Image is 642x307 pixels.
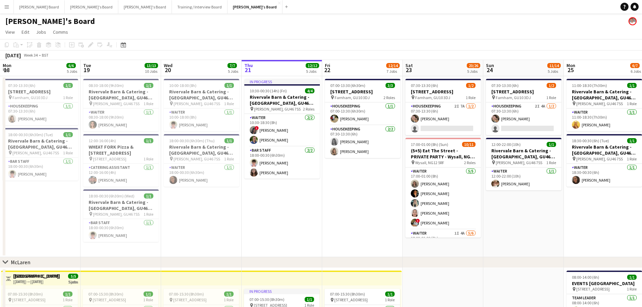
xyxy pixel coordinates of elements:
[93,101,140,106] span: [PERSON_NAME], GU46 7SS
[8,132,53,137] span: 18:00-00:30 (6h30m) (Tue)
[415,160,444,165] span: Wysall, NG12 5RF
[405,229,481,301] app-card-role: Waiter1I4A5/618:00-01:00 (7h)
[3,158,78,181] app-card-role: BAR STAFF1/118:00-00:30 (6h30m)[PERSON_NAME]
[224,156,234,161] span: 1 Role
[93,212,140,217] span: [PERSON_NAME], GU46 7SS
[3,128,78,181] app-job-card: 18:00-00:30 (6h30m) (Tue)1/1Rivervale Barn & Catering - [GEOGRAPHIC_DATA], GU46 7SS [PERSON_NAME]...
[12,150,59,155] span: [PERSON_NAME], GU46 7SS
[627,83,637,88] span: 1/1
[228,69,238,74] div: 5 Jobs
[462,142,476,147] span: 10/11
[486,79,561,135] app-job-card: 07:30-13:30 (6h)1/2[STREET_ADDRESS] Farnham, GU10 3DJ1 RoleHousekeeping2I4A1/207:30-13:30 (6h)[PE...
[306,69,319,74] div: 5 Jobs
[143,297,153,302] span: 1 Role
[405,62,413,68] span: Sat
[144,138,153,143] span: 1/1
[89,138,116,143] span: 12:00-16:00 (4h)
[163,66,173,74] span: 20
[3,28,18,36] a: View
[405,89,481,95] h3: [STREET_ADDRESS]
[14,279,60,284] div: [DATE] → [DATE]
[145,63,158,68] span: 13/13
[576,101,623,106] span: [PERSON_NAME], GU46 7SS
[14,273,60,279] h3: [GEOGRAPHIC_DATA]
[627,286,637,291] span: 1 Role
[93,156,126,161] span: [STREET_ADDRESS]
[63,150,73,155] span: 1 Role
[89,193,134,198] span: 18:00-00:30 (6h30m) (Wed)
[224,138,234,143] span: 1/1
[630,63,640,68] span: 6/7
[3,102,78,125] app-card-role: Housekeeping1/107:30-13:30 (6h)[PERSON_NAME]
[169,83,196,88] span: 10:00-18:00 (8h)
[567,79,642,131] app-job-card: 11:00-18:30 (7h30m)1/1Rivervale Barn & Catering - [GEOGRAPHIC_DATA], GU46 7SS [PERSON_NAME], GU46...
[63,83,73,88] span: 1/1
[224,101,234,106] span: 1 Role
[65,0,118,13] button: [PERSON_NAME]'s Board
[467,63,480,68] span: 23/26
[546,95,556,100] span: 1 Role
[254,106,301,112] span: [PERSON_NAME], GU46 7SS
[63,291,72,297] span: 1/1
[83,134,159,187] app-job-card: 12:00-16:00 (4h)1/1WHEAT FORK Pizza & [STREET_ADDRESS] [STREET_ADDRESS]1 RoleCatering Assistant1/...
[627,156,637,161] span: 1 Role
[8,83,35,88] span: 07:30-13:30 (6h)
[572,83,607,88] span: 11:00-18:30 (7h30m)
[63,95,73,100] span: 1 Role
[405,79,481,135] div: 07:30-13:30 (6h)1/2[STREET_ADDRESS] Farnham, GU10 3DJ1 RoleHousekeeping2I7A1/207:30-13:30 (6h)[PE...
[88,291,123,297] span: 07:00-15:30 (8h30m)
[485,66,494,74] span: 24
[548,69,560,74] div: 5 Jobs
[486,138,561,190] app-job-card: 12:00-22:00 (10h)1/1Rivervale Barn & Catering - [GEOGRAPHIC_DATA], GU46 7SS [PERSON_NAME], GU46 7...
[69,279,78,284] div: 5 jobs
[387,69,399,74] div: 7 Jobs
[83,79,159,131] div: 08:30-18:00 (9h30m)1/1Rivervale Barn & Catering - [GEOGRAPHIC_DATA], GU46 7SS [PERSON_NAME], GU46...
[145,69,158,74] div: 10 Jobs
[486,148,561,160] h3: Rivervale Barn & Catering - [GEOGRAPHIC_DATA], GU46 7SS
[244,289,319,294] div: In progress
[404,66,413,74] span: 23
[486,167,561,190] app-card-role: Waiter1/112:00-22:00 (10h)[PERSON_NAME]
[567,89,642,101] h3: Rivervale Barn & Catering - [GEOGRAPHIC_DATA], GU46 7SS
[385,291,395,297] span: 1/1
[144,193,153,198] span: 1/1
[63,132,73,137] span: 1/1
[627,138,637,143] span: 1/1
[144,101,153,106] span: 1 Role
[224,83,234,88] span: 1/1
[83,189,159,242] div: 18:00-00:30 (6h30m) (Wed)1/1Rivervale Barn & Catering - [GEOGRAPHIC_DATA], GU46 7SS [PERSON_NAME]...
[224,291,234,297] span: 1/1
[416,219,420,223] span: !
[227,0,282,13] button: [PERSON_NAME]'s Board
[164,79,239,131] app-job-card: 10:00-18:00 (8h)1/1Rivervale Barn & Catering - [GEOGRAPHIC_DATA], GU46 7SS [PERSON_NAME], GU46 7S...
[486,62,494,68] span: Sun
[66,63,76,68] span: 6/6
[325,62,330,68] span: Fri
[631,69,641,74] div: 6 Jobs
[467,69,480,74] div: 5 Jobs
[22,53,39,58] span: Week 34
[244,147,320,179] app-card-role: BAR STAFF2/218:00-00:30 (6h30m)[PERSON_NAME][PERSON_NAME]
[546,160,556,165] span: 1 Role
[405,167,481,229] app-card-role: Waiter5/517:00-01:00 (8h)[PERSON_NAME][PERSON_NAME][PERSON_NAME][PERSON_NAME]![PERSON_NAME]
[164,144,239,156] h3: Rivervale Barn & Catering - [GEOGRAPHIC_DATA], GU46 7SS
[547,83,556,88] span: 1/2
[224,297,234,302] span: 1 Role
[565,66,575,74] span: 25
[576,286,610,291] span: [STREET_ADDRESS]
[567,164,642,187] app-card-role: Waiter1/118:30-00:30 (6h)[PERSON_NAME]
[50,28,71,36] a: Comms
[93,297,126,302] span: [STREET_ADDRESS]
[405,148,481,160] h3: (5+5) Eat The Street - PRIVATE PARTY - Wysall, NG12 5RF
[335,95,370,100] span: Farnham, GU10 3DJ
[496,160,542,165] span: [PERSON_NAME], GU46 7SS
[12,297,45,302] span: [STREET_ADDRESS]
[22,29,29,35] span: Edit
[629,17,637,25] app-user-avatar: Jakub Zalibor
[164,134,239,187] app-job-card: 18:00-00:30 (6h30m) (Thu)1/1Rivervale Barn & Catering - [GEOGRAPHIC_DATA], GU46 7SS [PERSON_NAME]...
[466,83,476,88] span: 1/2
[5,16,95,26] h1: [PERSON_NAME]'s Board
[496,95,531,100] span: Farnham, GU10 3DJ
